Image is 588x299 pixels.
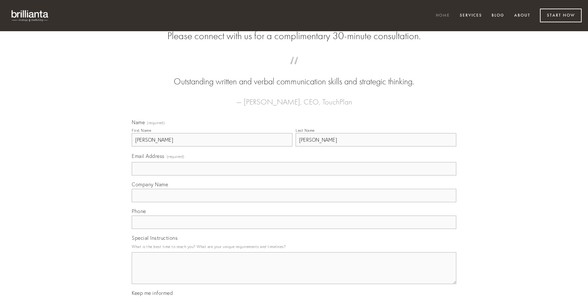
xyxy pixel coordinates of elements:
[456,11,486,21] a: Services
[132,290,173,296] span: Keep me informed
[487,11,508,21] a: Blog
[132,208,146,214] span: Phone
[510,11,535,21] a: About
[296,128,315,133] div: Last Name
[132,119,145,125] span: Name
[6,6,54,25] img: brillianta - research, strategy, marketing
[142,63,446,88] blockquote: Outstanding written and verbal communication skills and strategic thinking.
[167,152,185,161] span: (required)
[132,30,456,42] h2: Please connect with us for a complimentary 30-minute consultation.
[432,11,454,21] a: Home
[132,181,168,188] span: Company Name
[132,153,164,159] span: Email Address
[142,88,446,108] figcaption: — [PERSON_NAME], CEO, TouchPlan
[132,128,151,133] div: First Name
[540,9,582,22] a: Start Now
[142,63,446,75] span: “
[132,235,178,241] span: Special Instructions
[132,242,456,251] p: What is the best time to reach you? What are your unique requirements and timelines?
[147,121,165,125] span: (required)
